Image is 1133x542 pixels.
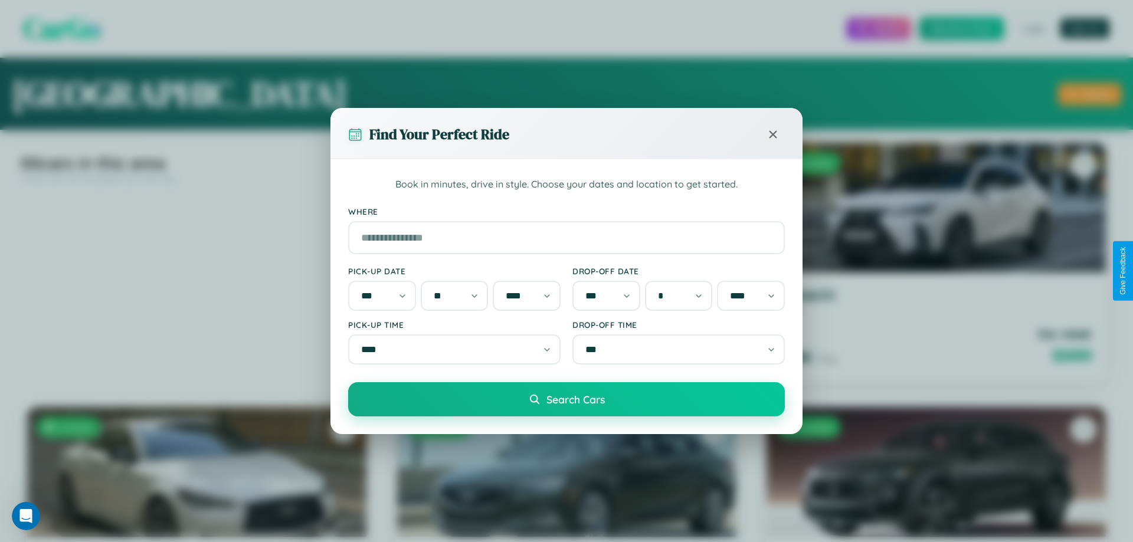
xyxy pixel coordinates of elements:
label: Pick-up Date [348,266,561,276]
p: Book in minutes, drive in style. Choose your dates and location to get started. [348,177,785,192]
h3: Find Your Perfect Ride [369,124,509,144]
label: Drop-off Time [572,320,785,330]
button: Search Cars [348,382,785,416]
span: Search Cars [546,393,605,406]
label: Pick-up Time [348,320,561,330]
label: Where [348,206,785,216]
label: Drop-off Date [572,266,785,276]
